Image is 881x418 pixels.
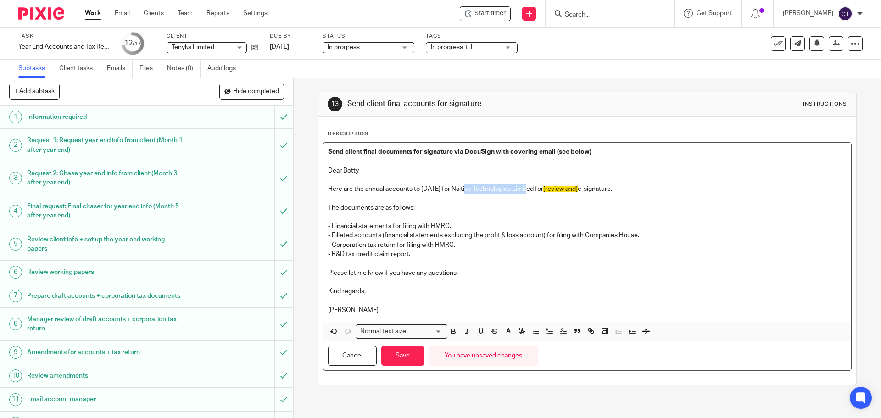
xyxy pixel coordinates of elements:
a: Subtasks [18,60,52,78]
a: Work [85,9,101,18]
img: svg%3E [838,6,853,21]
p: - R&D tax credit claim report. [328,250,846,259]
a: Reports [206,9,229,18]
p: Please let me know if you have any questions. [328,268,846,278]
h1: Information required [27,110,186,124]
button: + Add subtask [9,84,60,99]
div: Year End Accounts and Tax Return [18,42,110,51]
h1: Review client info + set up the year end working papers [27,233,186,256]
div: 9 [9,346,22,359]
p: - Corporation tax return for filing with HMRC. [328,240,846,250]
p: [PERSON_NAME] [328,296,846,315]
div: 8 [9,318,22,330]
div: 6 [9,266,22,279]
button: Hide completed [219,84,284,99]
p: Description [328,130,368,138]
strong: Send client final documents for signature via DocuSign with covering email (see below) [328,149,591,155]
div: 3 [9,172,22,184]
p: Dear Botty, [328,156,846,175]
span: In progress [328,44,360,50]
label: Due by [270,33,311,40]
div: Search for option [356,324,447,339]
span: [DATE] [270,44,289,50]
button: Save [381,346,424,366]
img: Pixie [18,7,64,20]
div: 10 [9,369,22,382]
a: Notes (0) [167,60,201,78]
label: Tags [426,33,518,40]
a: Audit logs [207,60,243,78]
div: 1 [9,111,22,123]
div: 4 [9,205,22,217]
h1: Request 1: Request year end info from client (Month 1 after year end) [27,134,186,157]
small: /17 [133,41,141,46]
label: Status [323,33,414,40]
a: Email [115,9,130,18]
h1: Review working papers [27,265,186,279]
a: Settings [243,9,268,18]
input: Search [564,11,647,19]
span: Start timer [474,9,506,18]
div: 13 [328,97,342,111]
p: Here are the annual accounts to [DATE] for Naitive Technologies Limited for e-signature. [328,184,846,194]
h1: Request 2: Chase year end info from client (Month 3 after year end) [27,167,186,190]
a: Emails [107,60,133,78]
div: 2 [9,139,22,152]
input: Search for option [409,327,442,336]
span: In progress + 1 [431,44,473,50]
div: 11 [9,393,22,406]
h1: Manager review of draft accounts + corporation tax return [27,312,186,336]
p: The documents are as follows: [328,203,846,212]
div: You have unsaved changes [429,346,538,366]
div: 7 [9,290,22,302]
h1: Amendments for accounts + tax return [27,346,186,359]
span: [review and] [543,186,578,192]
p: - Filleted accounts (financial statements excluding the profit & loss account) for filing with Co... [328,231,846,240]
a: Team [178,9,193,18]
div: Instructions [803,100,847,108]
p: - Financial statements for filing with HMRC. [328,212,846,231]
a: Client tasks [59,60,100,78]
span: Get Support [697,10,732,17]
p: [PERSON_NAME] [783,9,833,18]
a: Clients [144,9,164,18]
h1: Final request: Final chaser for year end info (Month 5 after year end) [27,200,186,223]
span: Normal text size [358,327,408,336]
h1: Send client final accounts for signature [347,99,607,109]
p: Kind regards, [328,287,846,296]
label: Client [167,33,258,40]
h1: Review amendments [27,369,186,383]
span: Tenyks Limited [172,44,214,50]
span: Hide completed [233,88,279,95]
h1: Prepare draft accounts + corporation tax documents [27,289,186,303]
h1: Email account manager [27,392,186,406]
div: 12 [124,38,141,49]
button: Cancel [328,346,377,366]
label: Task [18,33,110,40]
div: 5 [9,238,22,251]
a: Files [139,60,160,78]
div: Tenyks Limited - Year End Accounts and Tax Return [460,6,511,21]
